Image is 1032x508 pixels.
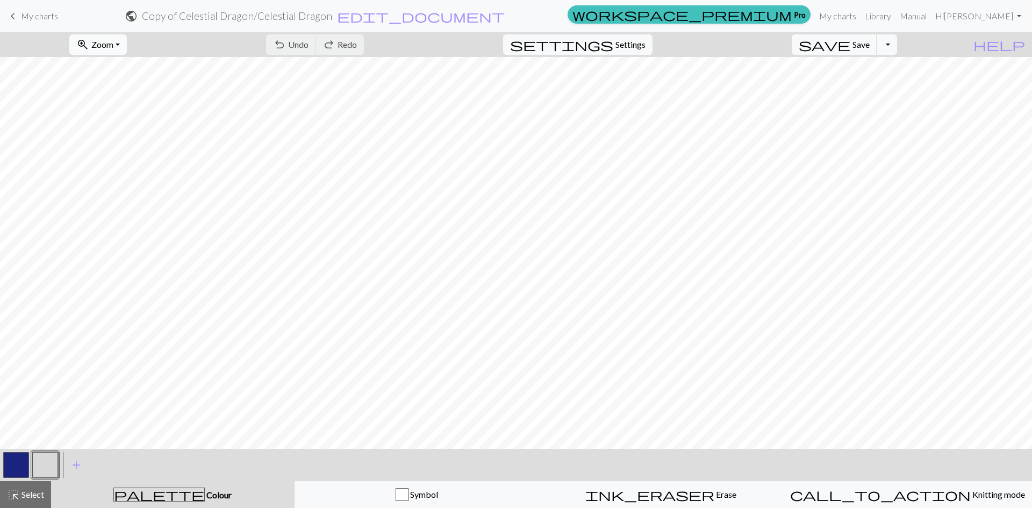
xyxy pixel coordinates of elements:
[539,481,783,508] button: Erase
[20,489,44,499] span: Select
[931,5,1026,27] a: Hi[PERSON_NAME]
[125,9,138,24] span: public
[568,5,811,24] a: Pro
[6,7,58,25] a: My charts
[114,487,204,502] span: palette
[295,481,539,508] button: Symbol
[572,7,792,22] span: workspace_premium
[783,481,1032,508] button: Knitting mode
[7,487,20,502] span: highlight_alt
[6,9,19,24] span: keyboard_arrow_left
[503,34,653,55] button: SettingsSettings
[70,457,83,473] span: add
[615,38,646,51] span: Settings
[51,481,295,508] button: Colour
[815,5,861,27] a: My charts
[91,39,113,49] span: Zoom
[895,5,931,27] a: Manual
[799,37,850,52] span: save
[973,37,1025,52] span: help
[205,490,232,500] span: Colour
[21,11,58,21] span: My charts
[714,489,736,499] span: Erase
[337,9,505,24] span: edit_document
[971,489,1025,499] span: Knitting mode
[510,37,613,52] span: settings
[142,10,332,22] h2: Copy of Celestial Dragon / Celestial Dragon
[510,38,613,51] i: Settings
[852,39,870,49] span: Save
[585,487,714,502] span: ink_eraser
[790,487,971,502] span: call_to_action
[861,5,895,27] a: Library
[69,34,127,55] button: Zoom
[408,489,438,499] span: Symbol
[76,37,89,52] span: zoom_in
[792,34,877,55] button: Save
